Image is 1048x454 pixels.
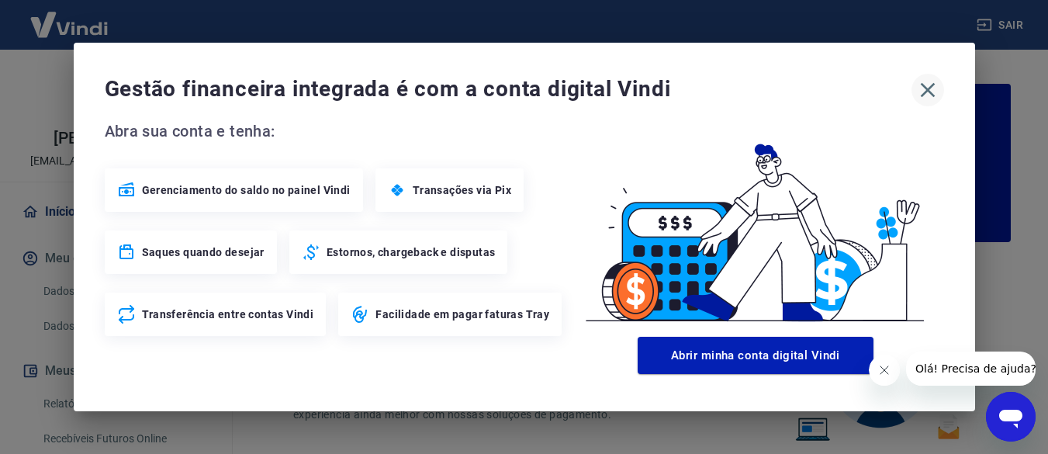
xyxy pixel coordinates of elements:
span: Gerenciamento do saldo no painel Vindi [142,182,351,198]
span: Estornos, chargeback e disputas [327,244,495,260]
span: Transações via Pix [413,182,511,198]
button: Abrir minha conta digital Vindi [638,337,873,374]
span: Saques quando desejar [142,244,265,260]
iframe: Fechar mensagem [869,355,900,386]
span: Gestão financeira integrada é com a conta digital Vindi [105,74,911,105]
span: Abra sua conta e tenha: [105,119,567,144]
iframe: Botão para abrir a janela de mensagens [986,392,1036,442]
span: Facilidade em pagar faturas Tray [375,307,549,322]
iframe: Mensagem da empresa [906,352,1036,386]
img: Good Billing [567,119,944,331]
span: Olá! Precisa de ajuda? [9,11,130,23]
span: Transferência entre contas Vindi [142,307,314,322]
